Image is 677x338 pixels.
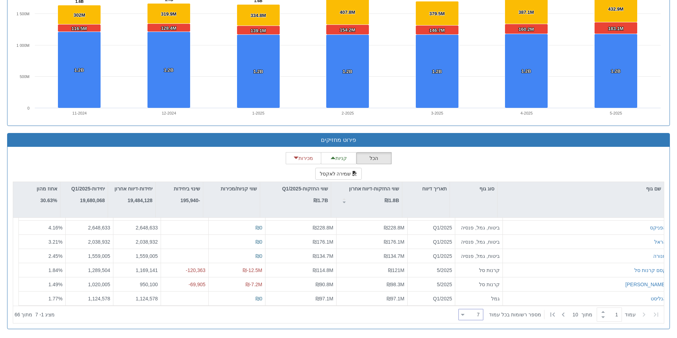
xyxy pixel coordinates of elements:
button: קסם קרנות סל [634,267,666,274]
p: שווי החזקות-Q1/2025 [282,185,328,193]
text: 3-2025 [431,111,443,115]
tspan: 379.5M [429,11,445,16]
div: 1,020,005 [69,281,110,288]
button: הפניקס [650,224,666,231]
div: ‏מציג 1 - 7 ‏ מתוך 66 [15,307,55,322]
span: ₪134.7M [313,253,333,259]
p: שווי החזקות-דיווח אחרון [349,185,399,193]
div: 2,648,633 [69,224,110,231]
tspan: 1 500M [16,12,29,16]
tspan: 1 000M [16,43,29,48]
tspan: 160.2M [519,27,534,32]
div: ‏ מתוך [456,307,662,322]
span: ₪134.7M [384,253,404,259]
button: [PERSON_NAME] [625,281,666,288]
div: Q1/2025 [410,253,452,260]
tspan: 128.4M [161,26,176,31]
button: אנליסט [651,295,666,302]
div: 2,038,932 [116,238,158,245]
span: ‏מספר רשומות בכל עמוד [489,311,541,318]
text: 12-2024 [162,111,176,115]
span: ₪228.8M [384,225,404,231]
div: 1,559,005 [69,253,110,260]
button: הראל [654,238,666,245]
tspan: 1.2B [432,69,442,74]
tspan: 139.1M [251,28,266,33]
span: 10 [573,311,581,318]
span: ₪97.1M [316,296,333,301]
tspan: 334.8M [251,13,266,18]
tspan: 154.2M [340,27,355,33]
button: הכל [356,152,392,164]
div: 1.49 % [22,281,63,288]
strong: ₪1.7B [313,198,328,203]
div: 4.16 % [22,224,63,231]
strong: 19,680,068 [80,198,105,203]
p: יחידות-דיווח אחרון [114,185,152,193]
text: 500M [20,74,29,79]
tspan: 183.1M [608,26,623,31]
text: 11-2024 [72,111,87,115]
span: ₪97.1M [387,296,404,301]
div: 1.84 % [22,267,63,274]
div: 1,124,578 [116,295,158,302]
tspan: 387.1M [519,10,534,15]
strong: 30.63% [41,198,57,203]
tspan: 146.7M [429,28,445,33]
text: 2-2025 [342,111,354,115]
div: 5/2025 [410,267,452,274]
span: ₪228.8M [313,225,333,231]
tspan: 1.2B [164,67,173,73]
tspan: 319.9M [161,11,176,17]
span: ₪121M [388,267,404,273]
div: תאריך דיווח [402,182,450,195]
span: ‏עמוד [625,311,636,318]
div: קרנות סל [458,267,500,274]
tspan: 1.2B [74,67,84,73]
strong: ₪1.8B [385,198,399,203]
div: סוג גוף [450,182,497,195]
div: 5/2025 [410,281,452,288]
div: 1,124,578 [69,295,110,302]
strong: 19,484,128 [128,198,152,203]
h3: פירוט מחזיקים [13,137,664,143]
text: 4-2025 [521,111,533,115]
div: 1,289,504 [69,267,110,274]
tspan: 407.8M [340,10,355,15]
div: 950,100 [116,281,158,288]
div: 1,559,005 [116,253,158,260]
div: 2,038,932 [69,238,110,245]
p: יחידות-Q1/2025 [71,185,105,193]
div: ביטוח, גמל, פנסיה [458,224,500,231]
button: מנורה [653,253,666,260]
div: גמל [458,295,500,302]
span: ₪-12.5M [243,267,262,273]
span: ₪0 [256,239,262,245]
strong: -195,940 [181,198,200,203]
span: ₪90.8M [316,282,333,287]
p: שינוי ביחידות [174,185,200,193]
span: ₪0 [256,253,262,259]
div: -120,363 [164,267,205,274]
div: Q1/2025 [410,224,452,231]
span: ₪176.1M [313,239,333,245]
div: 2.45 % [22,253,63,260]
text: 5-2025 [610,111,622,115]
div: ביטוח, גמל, פנסיה [458,238,500,245]
div: Q1/2025 [410,238,452,245]
span: ₪0 [256,225,262,231]
tspan: 1.2B [611,68,620,74]
text: 1-2025 [252,111,264,115]
div: 3.21 % [22,238,63,245]
span: ₪98.3M [387,282,404,287]
p: אחוז מהון [37,185,57,193]
div: 1,169,141 [116,267,158,274]
div: ביטוח, גמל, פנסיה [458,253,500,260]
div: Q1/2025 [410,295,452,302]
tspan: 432.9M [608,6,623,12]
div: שם גוף [498,182,664,195]
tspan: 1.2B [343,69,352,74]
